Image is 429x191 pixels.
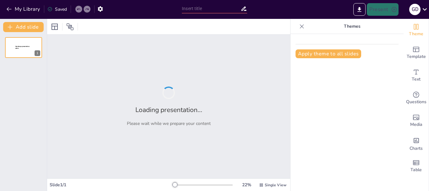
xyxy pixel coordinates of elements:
[404,19,429,42] div: Change the overall theme
[404,110,429,132] div: Add images, graphics, shapes or video
[66,23,74,31] span: Position
[127,121,211,126] p: Please wait while we prepare your content
[367,3,398,16] button: Present
[412,76,421,83] span: Text
[239,182,254,188] div: 22 %
[404,42,429,64] div: Add ready made slides
[410,166,422,173] span: Table
[404,155,429,177] div: Add a table
[3,22,44,32] button: Add slide
[409,31,423,37] span: Theme
[410,145,423,152] span: Charts
[5,37,42,58] div: 1
[409,3,421,16] button: G D
[406,98,426,105] span: Questions
[410,121,422,128] span: Media
[353,3,366,16] button: Export to PowerPoint
[15,46,30,49] span: Sendsteps presentation editor
[404,132,429,155] div: Add charts and graphs
[47,6,67,12] div: Saved
[265,183,286,188] span: Single View
[135,105,202,114] h2: Loading presentation...
[50,182,172,188] div: Slide 1 / 1
[5,4,43,14] button: My Library
[50,22,60,32] div: Layout
[182,4,241,13] input: Insert title
[35,50,40,56] div: 1
[409,4,421,15] div: G D
[307,19,397,34] p: Themes
[404,87,429,110] div: Get real-time input from your audience
[296,49,361,58] button: Apply theme to all slides
[404,64,429,87] div: Add text boxes
[407,53,426,60] span: Template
